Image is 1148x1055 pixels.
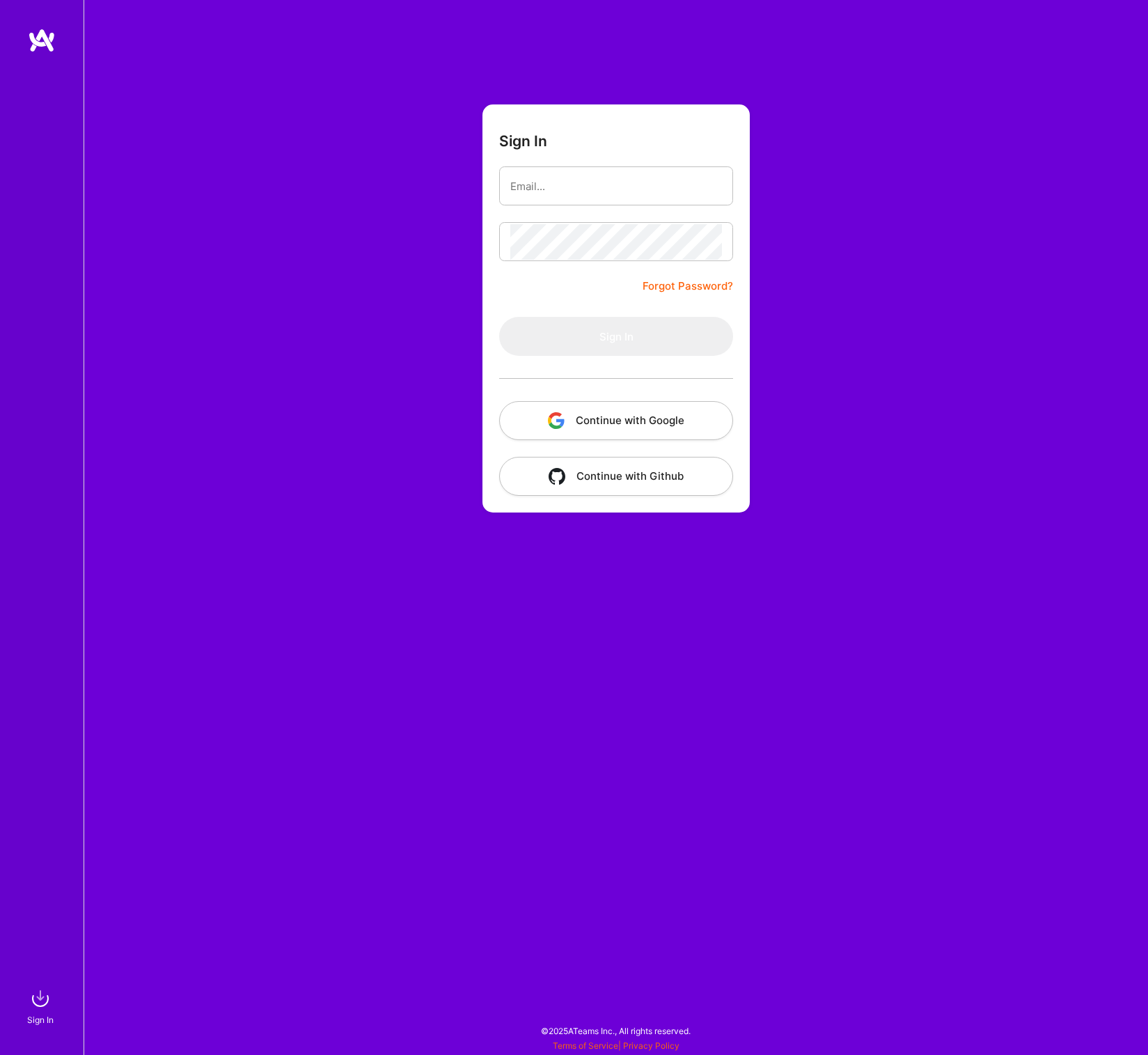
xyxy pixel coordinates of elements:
[549,468,565,485] img: icon
[553,1040,618,1051] a: Terms of Service
[28,28,56,53] img: logo
[499,401,733,440] button: Continue with Google
[643,278,733,295] a: Forgot Password?
[499,132,547,150] h3: Sign In
[29,985,54,1027] a: sign inSign In
[623,1040,679,1051] a: Privacy Policy
[553,1040,679,1051] span: |
[27,1013,54,1027] div: Sign In
[548,412,565,429] img: icon
[26,985,54,1013] img: sign in
[499,457,733,496] button: Continue with Github
[84,1013,1148,1048] div: © 2025 ATeams Inc., All rights reserved.
[499,317,733,356] button: Sign In
[510,169,722,204] input: Email...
